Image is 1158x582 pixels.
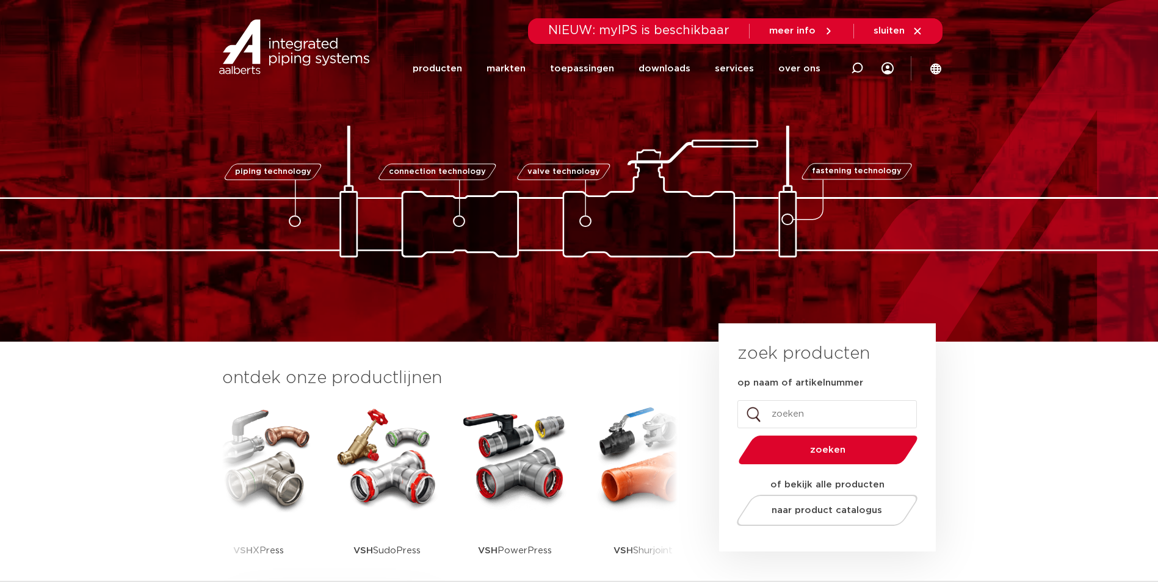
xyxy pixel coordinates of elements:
[733,495,921,526] a: naar product catalogus
[737,377,863,389] label: op naam of artikelnummer
[770,445,886,454] span: zoeken
[881,44,894,93] div: my IPS
[527,168,600,176] span: valve technology
[737,342,870,366] h3: zoek producten
[769,26,834,37] a: meer info
[235,168,311,176] span: piping technology
[548,24,729,37] span: NIEUW: myIPS is beschikbaar
[550,44,614,93] a: toepassingen
[733,434,922,465] button: zoeken
[874,26,905,35] span: sluiten
[478,546,498,555] strong: VSH
[772,506,882,515] span: naar product catalogus
[769,26,816,35] span: meer info
[639,44,690,93] a: downloads
[487,44,526,93] a: markten
[388,168,485,176] span: connection technology
[353,546,373,555] strong: VSH
[222,366,678,390] h3: ontdek onze productlijnen
[413,44,820,93] nav: Menu
[778,44,820,93] a: over ons
[233,546,253,555] strong: VSH
[715,44,754,93] a: services
[413,44,462,93] a: producten
[613,546,633,555] strong: VSH
[770,480,885,489] strong: of bekijk alle producten
[874,26,923,37] a: sluiten
[812,168,902,176] span: fastening technology
[737,400,917,428] input: zoeken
